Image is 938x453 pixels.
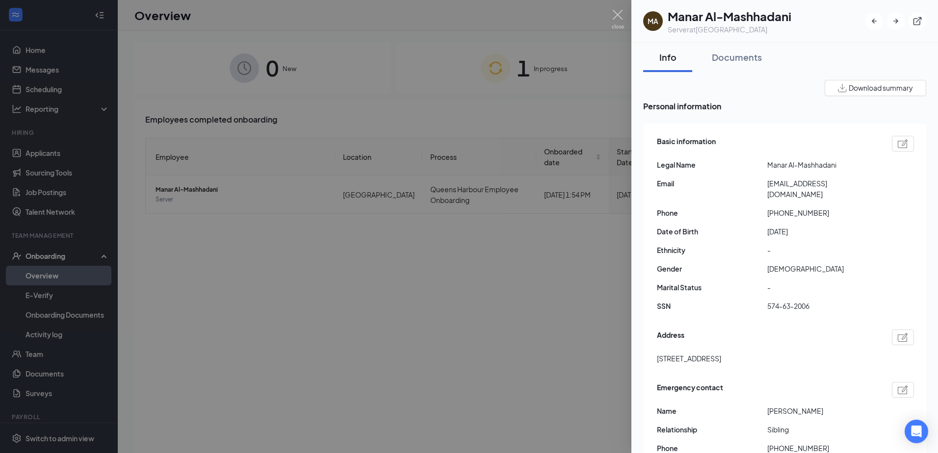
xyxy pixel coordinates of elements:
span: [STREET_ADDRESS] [657,353,721,364]
button: ArrowLeftNew [865,12,883,30]
span: [PERSON_NAME] [767,405,878,416]
span: Gender [657,263,767,274]
div: Open Intercom Messenger [905,420,928,443]
span: [DEMOGRAPHIC_DATA] [767,263,878,274]
span: Legal Name [657,159,767,170]
span: Relationship [657,424,767,435]
span: - [767,282,878,293]
span: - [767,245,878,255]
svg: ExternalLink [912,16,922,26]
span: Name [657,405,767,416]
button: ArrowRight [887,12,905,30]
span: [PHONE_NUMBER] [767,207,878,218]
span: Ethnicity [657,245,767,255]
span: Email [657,178,767,189]
span: SSN [657,301,767,311]
span: Emergency contact [657,382,723,398]
span: Marital Status [657,282,767,293]
span: Download summary [849,83,913,93]
div: Documents [712,51,762,63]
span: Sibling [767,424,878,435]
svg: ArrowLeftNew [869,16,879,26]
span: 574-63-2006 [767,301,878,311]
span: Phone [657,207,767,218]
div: MA [648,16,658,26]
button: ExternalLink [909,12,926,30]
span: [DATE] [767,226,878,237]
span: Address [657,329,684,345]
span: Date of Birth [657,226,767,237]
svg: ArrowRight [891,16,901,26]
span: Personal information [643,100,926,112]
span: Manar Al-Mashhadani [767,159,878,170]
div: Server at [GEOGRAPHIC_DATA] [668,25,791,34]
span: [EMAIL_ADDRESS][DOMAIN_NAME] [767,178,878,200]
h1: Manar Al-Mashhadani [668,8,791,25]
button: Download summary [825,80,926,96]
span: Basic information [657,136,716,151]
div: Info [653,51,682,63]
